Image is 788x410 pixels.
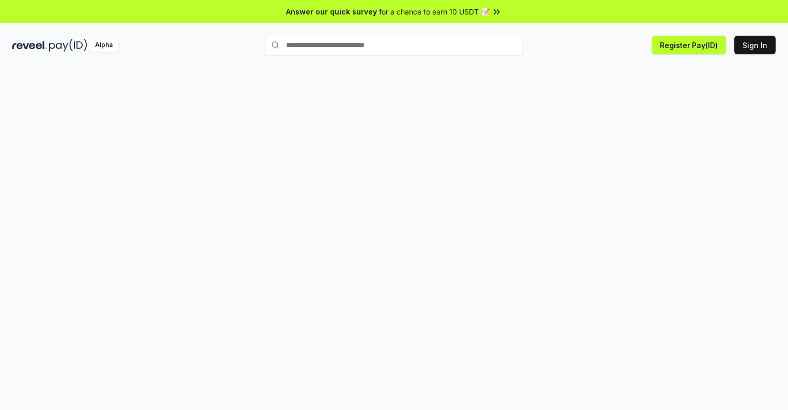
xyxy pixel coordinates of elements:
[89,39,118,52] div: Alpha
[286,6,377,17] span: Answer our quick survey
[49,39,87,52] img: pay_id
[12,39,47,52] img: reveel_dark
[652,36,726,54] button: Register Pay(ID)
[379,6,490,17] span: for a chance to earn 10 USDT 📝
[734,36,776,54] button: Sign In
